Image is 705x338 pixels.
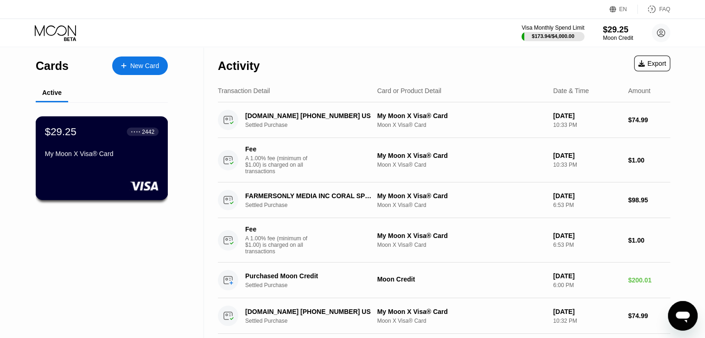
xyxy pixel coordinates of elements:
div: $29.25 [603,25,633,35]
div: My Moon X Visa® Card [377,112,546,119]
div: Moon X Visa® Card [377,242,546,248]
div: FeeA 1.00% fee (minimum of $1.00) is charged on all transactionsMy Moon X Visa® CardMoon X Visa® ... [218,218,670,263]
div: My Moon X Visa® Card [377,308,546,315]
div: EN [619,6,627,13]
div: EN [610,5,638,14]
div: FARMERSONLY MEDIA INC CORAL SPRINGSUS [245,192,372,200]
div: Settled Purchase [245,318,382,324]
div: [DATE] [553,308,621,315]
div: Transaction Detail [218,87,270,94]
div: Moon X Visa® Card [377,162,546,168]
div: Active [42,89,62,96]
div: Visa Monthly Spend Limit$173.94/$4,000.00 [521,25,584,41]
div: [DOMAIN_NAME] [PHONE_NUMBER] USSettled PurchaseMy Moon X Visa® CardMoon X Visa® Card[DATE]10:32 P... [218,298,670,334]
div: Activity [218,59,260,73]
div: [DATE] [553,192,621,200]
div: [DOMAIN_NAME] [PHONE_NUMBER] US [245,112,372,119]
div: $98.95 [628,196,670,204]
div: Fee [245,225,310,233]
div: Moon X Visa® Card [377,122,546,128]
div: Card or Product Detail [377,87,442,94]
div: Export [634,56,670,71]
div: Moon Credit [603,35,633,41]
div: 6:00 PM [553,282,621,288]
div: Moon X Visa® Card [377,318,546,324]
div: 10:32 PM [553,318,621,324]
div: $173.94 / $4,000.00 [532,33,574,39]
div: My Moon X Visa® Card [45,150,159,157]
div: Settled Purchase [245,282,382,288]
div: $74.99 [628,116,670,124]
div: Purchased Moon Credit [245,272,372,280]
div: New Card [112,56,168,75]
div: [DOMAIN_NAME] [PHONE_NUMBER] US [245,308,372,315]
div: $1.00 [628,237,670,244]
div: FARMERSONLY MEDIA INC CORAL SPRINGSUSSettled PurchaseMy Moon X Visa® CardMoon X Visa® Card[DATE]6... [218,182,670,218]
div: Moon Credit [377,275,546,283]
div: FeeA 1.00% fee (minimum of $1.00) is charged on all transactionsMy Moon X Visa® CardMoon X Visa® ... [218,138,670,182]
div: 6:53 PM [553,242,621,248]
div: [DATE] [553,232,621,239]
div: Moon X Visa® Card [377,202,546,208]
div: ● ● ● ● [131,130,140,133]
div: A 1.00% fee (minimum of $1.00) is charged on all transactions [245,235,315,255]
div: Settled Purchase [245,202,382,208]
div: Cards [36,59,69,73]
div: [DOMAIN_NAME] [PHONE_NUMBER] USSettled PurchaseMy Moon X Visa® CardMoon X Visa® Card[DATE]10:33 P... [218,102,670,138]
div: My Moon X Visa® Card [377,192,546,200]
div: New Card [130,62,159,70]
div: FAQ [638,5,670,14]
iframe: Button to launch messaging window [668,301,698,331]
div: [DATE] [553,152,621,159]
div: [DATE] [553,112,621,119]
div: A 1.00% fee (minimum of $1.00) is charged on all transactions [245,155,315,175]
div: $74.99 [628,312,670,319]
div: FAQ [659,6,670,13]
div: 2442 [142,128,154,135]
div: $29.25● ● ● ●2442My Moon X Visa® Card [36,117,167,200]
div: 10:33 PM [553,122,621,128]
div: Export [638,60,666,67]
div: Amount [628,87,650,94]
div: Settled Purchase [245,122,382,128]
div: $29.25Moon Credit [603,25,633,41]
div: $200.01 [628,276,670,284]
div: Purchased Moon CreditSettled PurchaseMoon Credit[DATE]6:00 PM$200.01 [218,263,670,298]
div: Visa Monthly Spend Limit [521,25,584,31]
div: $29.25 [45,125,76,138]
div: My Moon X Visa® Card [377,232,546,239]
div: 10:33 PM [553,162,621,168]
div: Date & Time [553,87,589,94]
div: $1.00 [628,156,670,164]
div: [DATE] [553,272,621,280]
div: Fee [245,145,310,153]
div: 6:53 PM [553,202,621,208]
div: My Moon X Visa® Card [377,152,546,159]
